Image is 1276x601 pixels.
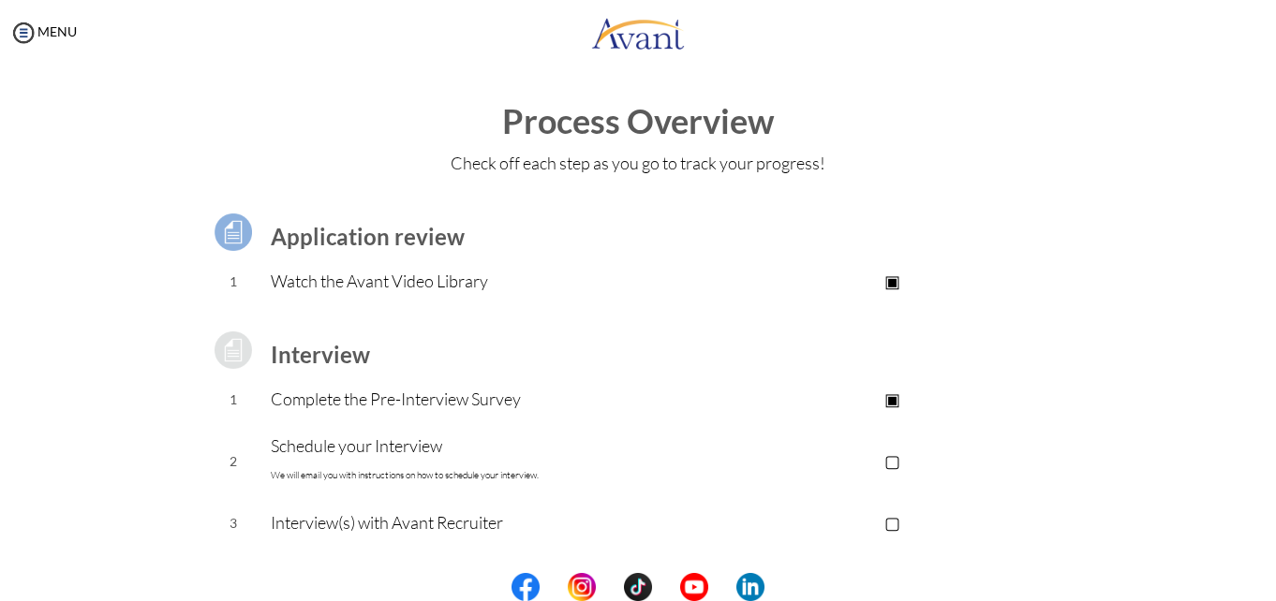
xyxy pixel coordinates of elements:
[271,469,539,481] font: We will email you with instructions on how to schedule your interview.
[196,500,272,547] td: 3
[196,258,272,305] td: 1
[271,223,465,250] b: Application review
[196,423,272,500] td: 2
[540,573,568,601] img: blank.png
[680,573,708,601] img: yt.png
[19,103,1257,140] h1: Process Overview
[271,341,370,368] b: Interview
[9,23,77,39] a: MENU
[196,376,272,423] td: 1
[271,509,705,535] p: Interview(s) with Avant Recruiter
[512,573,540,601] img: fb.png
[652,573,680,601] img: blank.png
[596,573,624,601] img: blank.png
[705,386,1080,412] p: ▣
[271,432,705,489] p: Schedule your Interview
[705,509,1080,535] p: ▢
[591,5,685,61] img: logo.png
[705,268,1080,294] p: ▣
[271,268,705,294] p: Watch the Avant Video Library
[271,386,705,412] p: Complete the Pre-Interview Survey
[210,209,257,256] img: icon-test.png
[708,573,736,601] img: blank.png
[705,447,1080,474] p: ▢
[736,573,764,601] img: li.png
[19,150,1257,176] p: Check off each step as you go to track your progress!
[568,573,596,601] img: in.png
[9,19,37,47] img: icon-menu.png
[624,573,652,601] img: tt.png
[210,327,257,374] img: icon-test-grey.png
